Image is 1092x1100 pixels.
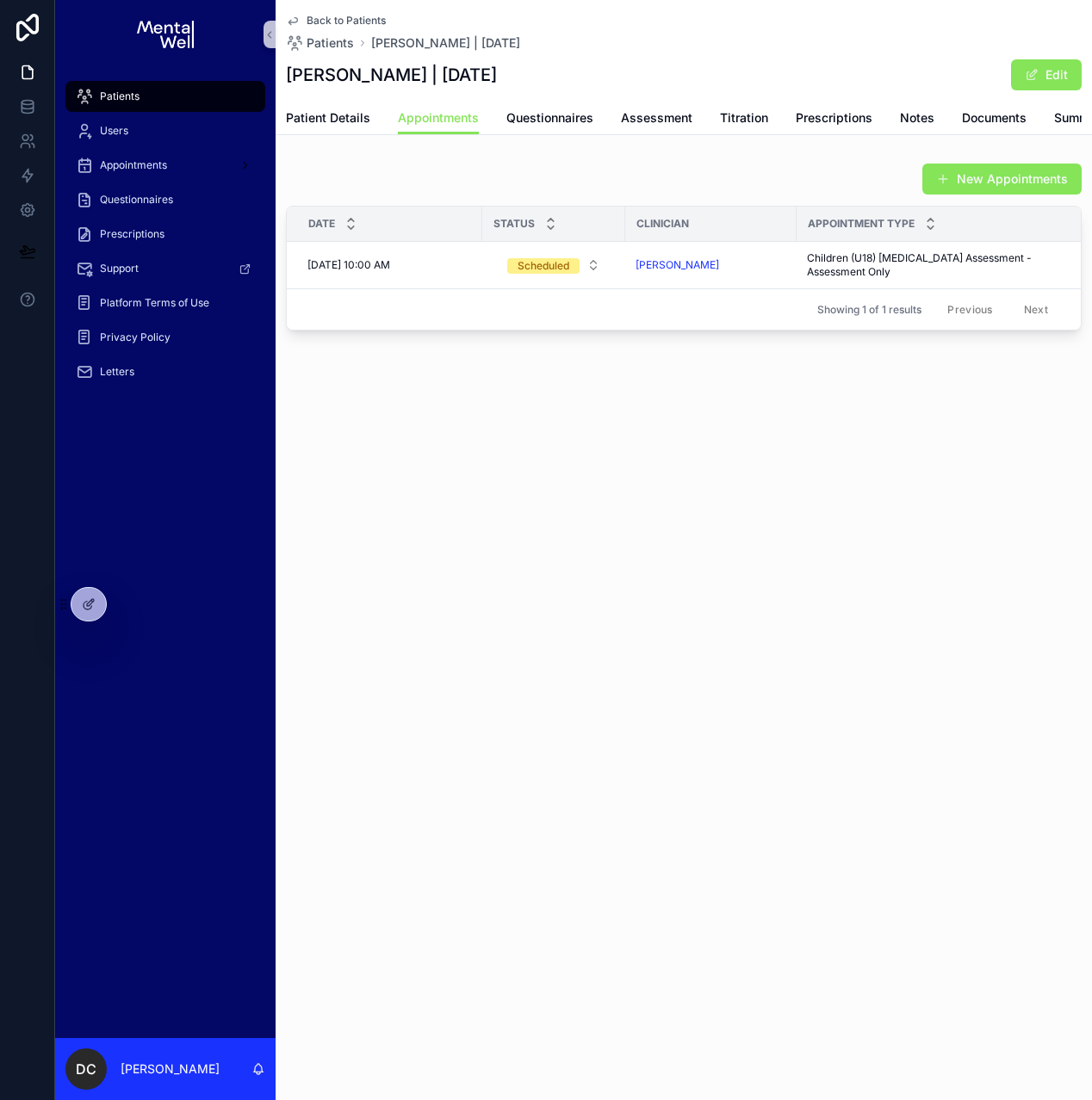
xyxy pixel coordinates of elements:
[65,184,265,215] a: Questionnaires
[100,331,171,344] span: Privacy Policy
[100,262,139,275] span: Support
[307,34,354,52] span: Patients
[65,322,265,353] a: Privacy Policy
[506,102,593,137] a: Questionnaires
[493,217,535,231] span: Status
[817,303,921,317] span: Showing 1 of 1 results
[621,109,692,127] span: Assessment
[100,193,173,207] span: Questionnaires
[900,109,934,127] span: Notes
[137,21,193,48] img: App logo
[796,109,872,127] span: Prescriptions
[493,250,614,281] button: Select Button
[808,217,915,231] span: Appointment Type
[720,102,768,137] a: Titration
[121,1060,220,1078] p: [PERSON_NAME]
[76,1059,96,1079] span: DC
[65,81,265,112] a: Patients
[493,249,615,281] a: Select Button
[100,365,134,379] span: Letters
[398,109,479,127] span: Appointments
[636,258,786,272] a: [PERSON_NAME]
[307,14,386,28] span: Back to Patients
[286,109,370,127] span: Patient Details
[621,102,692,137] a: Assessment
[807,251,1074,279] a: Children (U18) [MEDICAL_DATA] Assessment - Assessment Only
[65,287,265,318] a: Platform Terms of Use
[65,115,265,146] a: Users
[720,109,768,127] span: Titration
[636,258,719,272] a: [PERSON_NAME]
[308,217,335,231] span: Date
[100,124,128,138] span: Users
[796,102,872,137] a: Prescriptions
[100,227,164,241] span: Prescriptions
[398,102,479,135] a: Appointments
[100,296,209,310] span: Platform Terms of Use
[371,34,520,52] a: [PERSON_NAME] | [DATE]
[65,150,265,181] a: Appointments
[1011,59,1082,90] button: Edit
[307,258,390,272] span: [DATE] 10:00 AM
[518,258,569,274] div: Scheduled
[922,164,1082,195] button: New Appointments
[962,102,1027,137] a: Documents
[506,109,593,127] span: Questionnaires
[286,14,386,28] a: Back to Patients
[100,90,140,103] span: Patients
[286,102,370,137] a: Patient Details
[65,253,265,284] a: Support
[962,109,1027,127] span: Documents
[100,158,167,172] span: Appointments
[307,258,472,272] a: [DATE] 10:00 AM
[900,102,934,137] a: Notes
[65,356,265,387] a: Letters
[65,219,265,250] a: Prescriptions
[55,69,276,410] div: scrollable content
[286,34,354,52] a: Patients
[286,63,497,87] h1: [PERSON_NAME] | [DATE]
[636,217,689,231] span: Clinician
